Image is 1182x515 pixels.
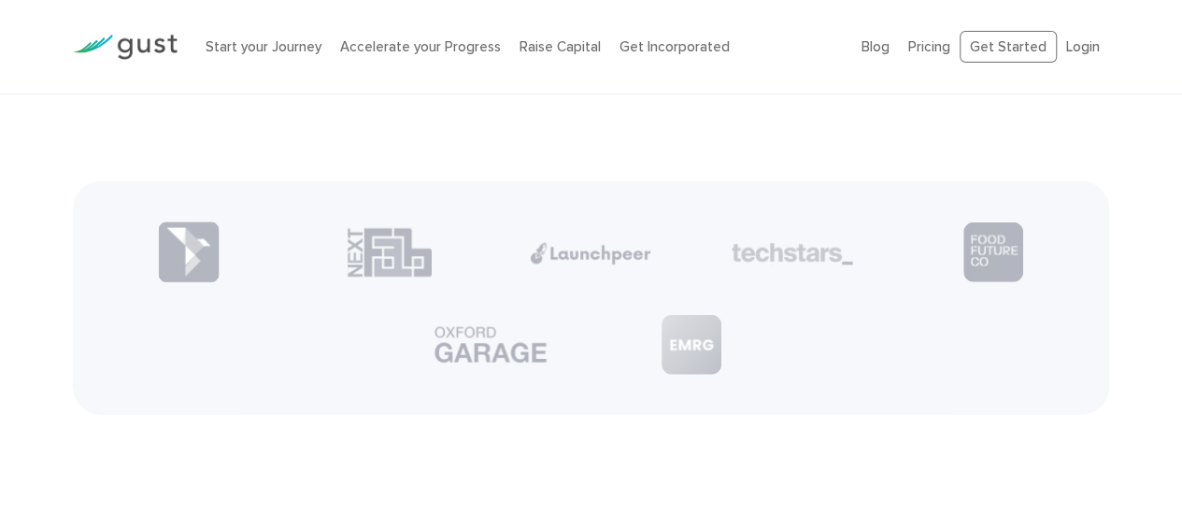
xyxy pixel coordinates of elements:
img: Partner [348,227,432,279]
a: Accelerate your Progress [340,38,501,55]
img: Partner [158,222,220,283]
img: Partner [530,242,651,265]
a: Blog [862,38,890,55]
a: Get Incorporated [619,38,730,55]
img: Partner [430,322,551,368]
a: Start your Journey [206,38,321,55]
img: Partner [732,243,853,265]
a: Pricing [908,38,950,55]
a: Get Started [960,31,1057,64]
img: Gust Logo [73,35,178,60]
a: Login [1066,38,1100,55]
img: Partner [963,222,1023,282]
img: Partner [662,315,721,375]
a: Raise Capital [520,38,601,55]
